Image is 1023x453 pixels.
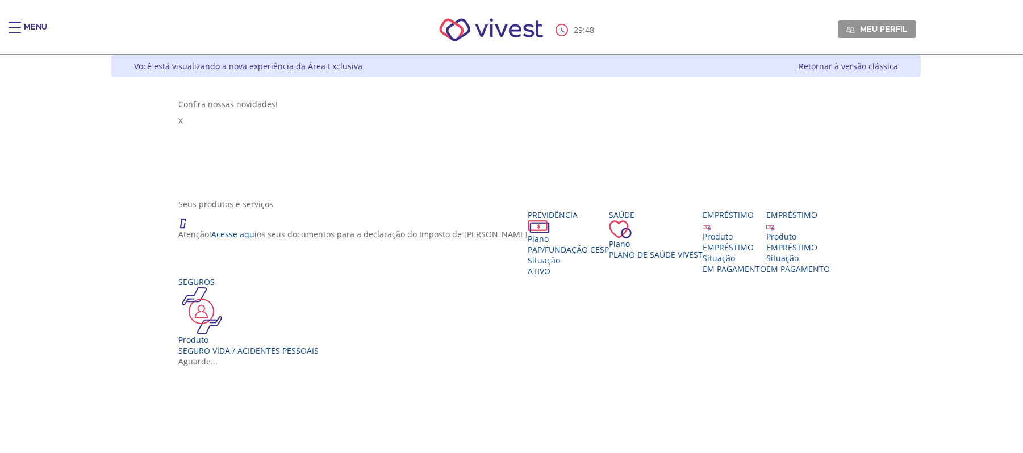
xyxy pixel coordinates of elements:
[766,209,830,274] a: Empréstimo Produto EMPRÉSTIMO Situação EM PAGAMENTO
[609,209,703,220] div: Saúde
[528,209,609,220] div: Previdência
[838,20,916,37] a: Meu perfil
[178,99,853,110] div: Confira nossas novidades!
[703,223,711,231] img: ico_emprestimo.svg
[178,199,853,209] div: Seus produtos e serviços
[178,287,226,334] img: ico_seguros.png
[703,242,766,253] div: EMPRÉSTIMO
[134,61,362,72] div: Você está visualizando a nova experiência da Área Exclusiva
[609,209,703,260] a: Saúde PlanoPlano de Saúde VIVEST
[609,249,703,260] span: Plano de Saúde VIVEST
[528,220,550,233] img: ico_dinheiro.png
[703,253,766,263] div: Situação
[178,345,319,356] div: Seguro Vida / Acidentes Pessoais
[178,229,528,240] p: Atenção! os seus documentos para a declaração do Imposto de [PERSON_NAME]
[766,263,830,274] span: EM PAGAMENTO
[703,263,766,274] span: EM PAGAMENTO
[574,24,583,35] span: 29
[211,229,257,240] a: Acesse aqui
[799,61,898,72] a: Retornar à versão clássica
[846,26,855,34] img: Meu perfil
[703,209,766,274] a: Empréstimo Produto EMPRÉSTIMO Situação EM PAGAMENTO
[609,220,632,238] img: ico_coracao.png
[703,231,766,242] div: Produto
[609,238,703,249] div: Plano
[528,209,609,276] a: Previdência PlanoPAP/Fundação CESP SituaçãoAtivo
[556,24,596,36] div: :
[528,244,609,255] span: PAP/Fundação CESP
[528,255,609,266] div: Situação
[766,242,830,253] div: EMPRÉSTIMO
[178,99,853,187] section: <span lang="pt-BR" dir="ltr">Visualizador do Conteúdo da Web</span> 1
[178,209,198,229] img: ico_atencao.png
[178,276,319,356] a: Seguros Produto Seguro Vida / Acidentes Pessoais
[24,22,47,44] div: Menu
[585,24,594,35] span: 48
[528,233,609,244] div: Plano
[703,209,766,220] div: Empréstimo
[766,223,775,231] img: ico_emprestimo.svg
[178,276,319,287] div: Seguros
[178,199,853,367] section: <span lang="en" dir="ltr">ProdutosCard</span>
[427,6,556,54] img: Vivest
[860,24,907,34] span: Meu perfil
[178,115,183,126] span: X
[178,356,853,367] div: Aguarde...
[766,231,830,242] div: Produto
[528,266,550,276] span: Ativo
[766,209,830,220] div: Empréstimo
[178,334,319,345] div: Produto
[766,253,830,263] div: Situação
